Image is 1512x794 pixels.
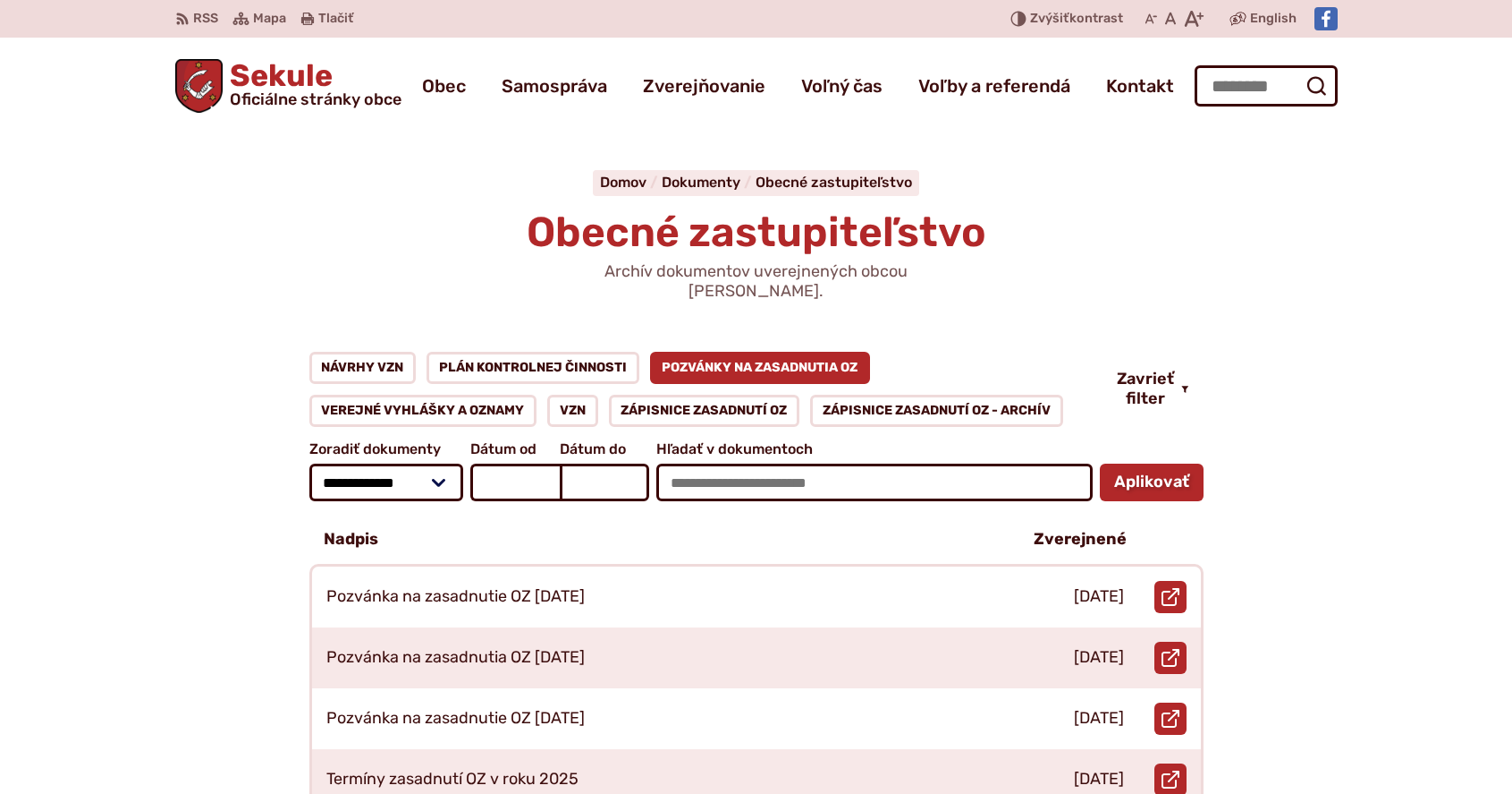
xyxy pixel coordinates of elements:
[318,12,353,27] span: Tlačiť
[1246,8,1300,30] a: English
[309,441,464,457] span: Zoradiť dokumenty
[1314,7,1338,30] img: Prejsť na Facebook stránku
[326,587,585,607] p: Pozvánka na zasadnutie OZ [DATE]
[1074,648,1124,668] p: [DATE]
[542,262,971,301] p: Archív dokumentov uverejnených obcou [PERSON_NAME].
[1102,370,1204,408] button: Zavrieť filter
[1074,709,1124,729] p: [DATE]
[609,395,800,427] a: Zápisnice zasadnutí OZ
[309,464,464,501] select: Zoradiť dokumenty
[656,464,1092,501] input: Hľadať v dokumentoch
[810,395,1063,427] a: Zápisnice zasadnutí OZ - ARCHÍV
[1030,12,1123,27] span: kontrast
[253,8,286,30] span: Mapa
[1074,770,1124,790] p: [DATE]
[918,61,1070,111] a: Voľby a referendá
[662,174,756,191] a: Dokumenty
[230,91,401,107] span: Oficiálne stránky obce
[560,464,649,501] input: Dátum do
[1034,530,1127,550] p: Zverejnené
[801,61,883,111] a: Voľný čas
[470,464,560,501] input: Dátum od
[656,441,1092,457] span: Hľadať v dokumentoch
[560,441,649,457] span: Dátum do
[326,709,585,729] p: Pozvánka na zasadnutie OZ [DATE]
[422,61,466,111] a: Obec
[600,174,646,191] span: Domov
[324,530,378,550] p: Nadpis
[1250,8,1297,30] span: English
[1100,464,1204,501] button: Aplikovať
[756,174,912,191] a: Obecné zastupiteľstvo
[527,208,986,257] span: Obecné zastupiteľstvo
[175,59,402,113] a: Logo Sekule, prejsť na domovskú stránku.
[326,770,579,790] p: Termíny zasadnutí OZ v roku 2025
[175,59,224,113] img: Prejsť na domovskú stránku
[547,395,598,427] a: VZN
[326,648,585,668] p: Pozvánka na zasadnutia OZ [DATE]
[1030,11,1069,26] span: Zvýšiť
[470,441,560,457] span: Dátum od
[600,174,662,191] a: Domov
[427,352,639,384] a: Plán kontrolnej činnosti
[662,174,740,191] span: Dokumenty
[309,395,537,427] a: Verejné vyhlášky a oznamy
[309,352,417,384] a: Návrhy VZN
[502,61,607,111] a: Samospráva
[1074,587,1124,607] p: [DATE]
[643,61,765,111] a: Zverejňovanie
[650,352,871,384] a: Pozvánky na zasadnutia OZ
[1106,61,1174,111] a: Kontakt
[223,61,401,107] span: Sekule
[1117,370,1174,408] span: Zavrieť filter
[193,8,218,30] span: RSS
